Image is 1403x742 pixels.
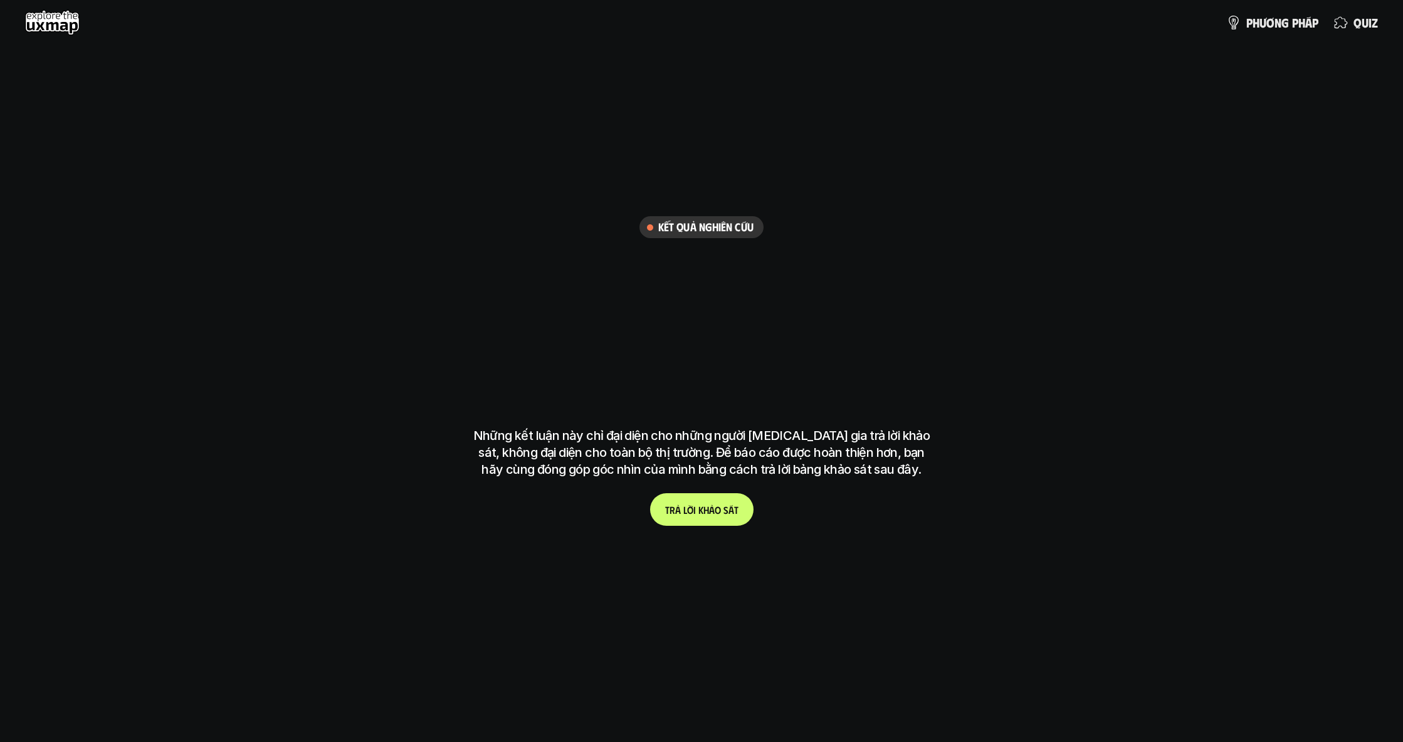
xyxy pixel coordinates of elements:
[715,504,721,516] span: o
[650,493,754,526] a: Trảlờikhảosát
[1292,16,1298,29] span: p
[683,504,687,516] span: l
[665,504,670,516] span: T
[478,350,925,402] h1: tại [GEOGRAPHIC_DATA]
[1372,16,1378,29] span: z
[1266,16,1274,29] span: ơ
[709,504,715,516] span: ả
[1298,16,1305,29] span: h
[723,504,728,516] span: s
[1353,16,1362,29] span: q
[675,504,681,516] span: ả
[1246,16,1253,29] span: p
[1362,16,1369,29] span: u
[670,504,675,516] span: r
[703,504,709,516] span: h
[1305,16,1312,29] span: á
[1259,16,1266,29] span: ư
[473,251,930,303] h1: phạm vi công việc của
[693,504,696,516] span: i
[1253,16,1259,29] span: h
[687,504,693,516] span: ờ
[466,427,937,478] p: Những kết luận này chỉ đại diện cho những người [MEDICAL_DATA] gia trả lời khảo sát, không đại di...
[1226,10,1318,35] a: phươngpháp
[1312,16,1318,29] span: p
[1274,16,1281,29] span: n
[698,504,703,516] span: k
[734,504,738,516] span: t
[1333,10,1378,35] a: quiz
[728,504,734,516] span: á
[658,220,754,234] h6: Kết quả nghiên cứu
[1369,16,1372,29] span: i
[1281,16,1289,29] span: g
